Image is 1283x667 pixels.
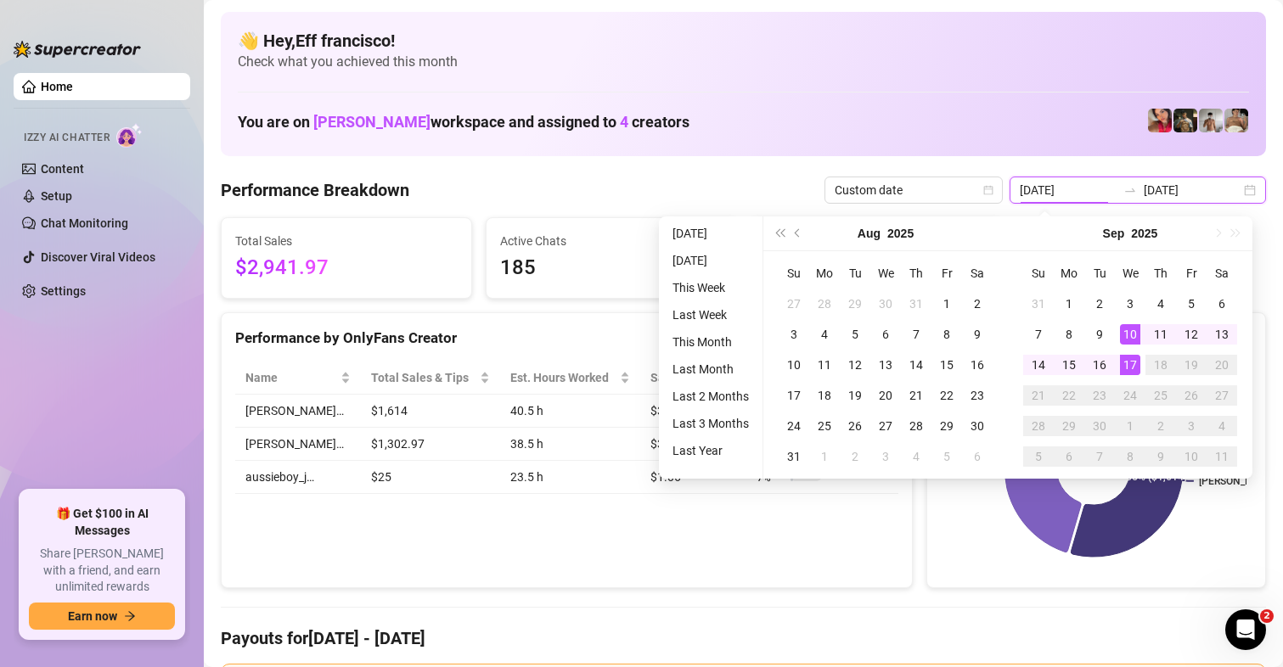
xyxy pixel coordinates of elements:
div: 14 [1028,355,1049,375]
span: 4 [620,113,628,131]
span: arrow-right [124,610,136,622]
span: to [1123,183,1137,197]
td: 2025-08-06 [870,319,901,350]
th: Tu [1084,258,1115,289]
span: Sales / Hour [650,368,723,387]
td: 2025-08-02 [962,289,993,319]
button: Last year (Control + left) [770,216,789,250]
div: 11 [1212,446,1232,467]
td: 2025-08-28 [901,411,931,441]
div: 14 [906,355,926,375]
td: 2025-10-11 [1207,441,1237,472]
div: 23 [1089,385,1110,406]
li: [DATE] [666,250,756,271]
div: 1 [1059,294,1079,314]
td: 2025-08-27 [870,411,901,441]
td: 2025-10-09 [1145,441,1176,472]
td: 2025-09-24 [1115,380,1145,411]
td: [PERSON_NAME]… [235,395,361,428]
div: 8 [1120,446,1140,467]
th: Mo [1054,258,1084,289]
td: 2025-09-20 [1207,350,1237,380]
h1: You are on workspace and assigned to creators [238,113,689,132]
div: 16 [1089,355,1110,375]
div: 26 [1181,385,1201,406]
button: Choose a year [887,216,914,250]
td: 2025-09-06 [962,441,993,472]
div: 26 [845,416,865,436]
div: 7 [1028,324,1049,345]
td: 2025-10-05 [1023,441,1054,472]
h4: Performance Breakdown [221,178,409,202]
th: Th [1145,258,1176,289]
td: 2025-08-31 [1023,289,1054,319]
li: This Month [666,332,756,352]
td: 2025-10-01 [1115,411,1145,441]
div: 8 [1059,324,1079,345]
td: 2025-09-04 [901,441,931,472]
div: 4 [1151,294,1171,314]
td: 2025-09-22 [1054,380,1084,411]
td: 2025-08-10 [779,350,809,380]
li: Last 2 Months [666,386,756,406]
td: 2025-09-01 [809,441,840,472]
div: 19 [1181,355,1201,375]
th: Tu [840,258,870,289]
div: 6 [875,324,896,345]
div: 11 [1151,324,1171,345]
td: aussieboy_j… [235,461,361,494]
div: 25 [1151,385,1171,406]
a: Settings [41,284,86,298]
div: 17 [1120,355,1140,375]
div: 1 [937,294,957,314]
td: 2025-09-01 [1054,289,1084,319]
td: 2025-08-30 [962,411,993,441]
th: Mo [809,258,840,289]
td: 2025-08-05 [840,319,870,350]
td: 2025-08-08 [931,319,962,350]
h4: 👋 Hey, Eff francisco ! [238,29,1249,53]
td: 2025-09-21 [1023,380,1054,411]
div: 4 [1212,416,1232,436]
div: 29 [937,416,957,436]
td: 2025-09-17 [1115,350,1145,380]
td: 2025-10-07 [1084,441,1115,472]
th: Su [779,258,809,289]
td: $39.85 [640,395,746,428]
td: 2025-09-10 [1115,319,1145,350]
td: 2025-07-31 [901,289,931,319]
td: 2025-08-20 [870,380,901,411]
td: 2025-08-11 [809,350,840,380]
td: 2025-10-06 [1054,441,1084,472]
span: Earn now [68,609,117,623]
td: 2025-08-01 [931,289,962,319]
td: 2025-09-23 [1084,380,1115,411]
div: 7 [906,324,926,345]
td: 2025-08-14 [901,350,931,380]
div: 22 [1059,385,1079,406]
div: 28 [1028,416,1049,436]
div: Performance by OnlyFans Creator [235,327,898,350]
div: 3 [875,446,896,467]
td: 2025-08-07 [901,319,931,350]
td: [PERSON_NAME]… [235,428,361,461]
div: 29 [1059,416,1079,436]
div: 25 [814,416,835,436]
td: 2025-09-13 [1207,319,1237,350]
button: Previous month (PageUp) [789,216,808,250]
span: Name [245,368,337,387]
td: 2025-09-12 [1176,319,1207,350]
div: 24 [784,416,804,436]
img: AI Chatter [116,123,143,148]
button: Choose a month [858,216,881,250]
a: Home [41,80,73,93]
span: Share [PERSON_NAME] with a friend, and earn unlimited rewards [29,546,175,596]
div: 10 [1120,324,1140,345]
div: 2 [1151,416,1171,436]
li: This Week [666,277,756,298]
a: Discover Viral Videos [41,250,155,264]
div: 9 [1151,446,1171,467]
td: 2025-08-21 [901,380,931,411]
span: 2 [1260,609,1274,623]
td: 2025-08-22 [931,380,962,411]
